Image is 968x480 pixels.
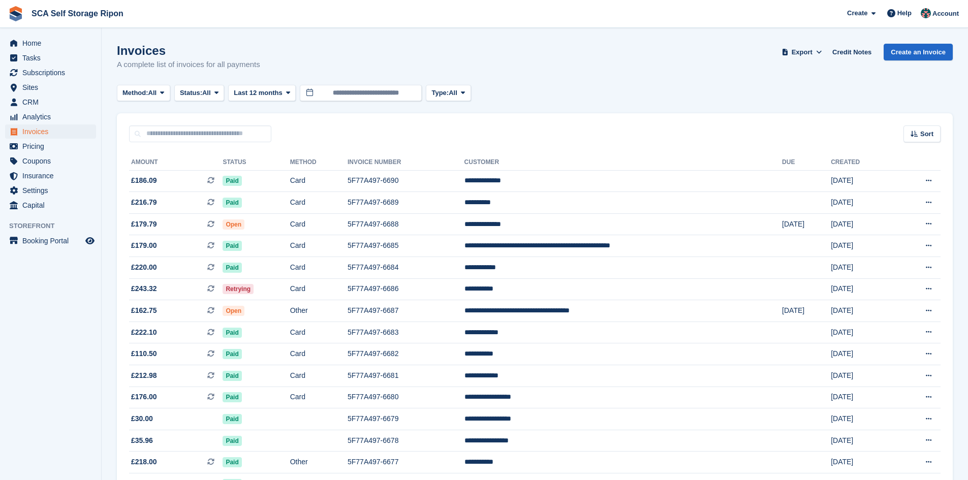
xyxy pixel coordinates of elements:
[348,300,464,322] td: 5F77A497-6687
[831,154,894,171] th: Created
[5,198,96,212] a: menu
[5,80,96,94] a: menu
[348,408,464,430] td: 5F77A497-6679
[348,343,464,365] td: 5F77A497-6682
[5,110,96,124] a: menu
[348,365,464,387] td: 5F77A497-6681
[9,221,101,231] span: Storefront
[223,328,241,338] span: Paid
[117,59,260,71] p: A complete list of invoices for all payments
[290,343,348,365] td: Card
[22,95,83,109] span: CRM
[22,80,83,94] span: Sites
[131,370,157,381] span: £212.98
[828,44,876,60] a: Credit Notes
[131,305,157,316] span: £162.75
[131,262,157,273] span: £220.00
[22,198,83,212] span: Capital
[831,387,894,408] td: [DATE]
[290,452,348,473] td: Other
[464,154,783,171] th: Customer
[348,322,464,343] td: 5F77A497-6683
[290,322,348,343] td: Card
[131,175,157,186] span: £186.09
[27,5,128,22] a: SCA Self Storage Ripon
[22,36,83,50] span: Home
[223,349,241,359] span: Paid
[348,257,464,279] td: 5F77A497-6684
[22,124,83,139] span: Invoices
[223,414,241,424] span: Paid
[290,300,348,322] td: Other
[290,235,348,257] td: Card
[831,430,894,452] td: [DATE]
[5,124,96,139] a: menu
[831,235,894,257] td: [DATE]
[348,154,464,171] th: Invoice Number
[131,435,153,446] span: £35.96
[348,235,464,257] td: 5F77A497-6685
[348,192,464,214] td: 5F77A497-6689
[782,154,831,171] th: Due
[234,88,282,98] span: Last 12 months
[131,392,157,402] span: £176.00
[290,170,348,192] td: Card
[831,257,894,279] td: [DATE]
[290,278,348,300] td: Card
[348,430,464,452] td: 5F77A497-6678
[223,176,241,186] span: Paid
[174,85,224,102] button: Status: All
[782,300,831,322] td: [DATE]
[792,47,813,57] span: Export
[117,44,260,57] h1: Invoices
[223,241,241,251] span: Paid
[5,139,96,153] a: menu
[131,348,157,359] span: £110.50
[22,139,83,153] span: Pricing
[290,365,348,387] td: Card
[897,8,912,18] span: Help
[148,88,157,98] span: All
[5,234,96,248] a: menu
[348,278,464,300] td: 5F77A497-6686
[290,387,348,408] td: Card
[131,197,157,208] span: £216.79
[348,452,464,473] td: 5F77A497-6677
[5,169,96,183] a: menu
[831,170,894,192] td: [DATE]
[223,219,244,230] span: Open
[129,154,223,171] th: Amount
[131,283,157,294] span: £243.32
[5,154,96,168] a: menu
[290,154,348,171] th: Method
[831,322,894,343] td: [DATE]
[22,169,83,183] span: Insurance
[831,278,894,300] td: [DATE]
[84,235,96,247] a: Preview store
[426,85,471,102] button: Type: All
[831,192,894,214] td: [DATE]
[180,88,202,98] span: Status:
[884,44,953,60] a: Create an Invoice
[5,66,96,80] a: menu
[932,9,959,19] span: Account
[831,300,894,322] td: [DATE]
[779,44,824,60] button: Export
[223,436,241,446] span: Paid
[223,306,244,316] span: Open
[223,371,241,381] span: Paid
[22,154,83,168] span: Coupons
[831,452,894,473] td: [DATE]
[131,457,157,467] span: £218.00
[223,198,241,208] span: Paid
[348,213,464,235] td: 5F77A497-6688
[122,88,148,98] span: Method:
[22,183,83,198] span: Settings
[920,129,933,139] span: Sort
[5,95,96,109] a: menu
[348,170,464,192] td: 5F77A497-6690
[831,408,894,430] td: [DATE]
[5,36,96,50] a: menu
[431,88,449,98] span: Type:
[131,240,157,251] span: £179.00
